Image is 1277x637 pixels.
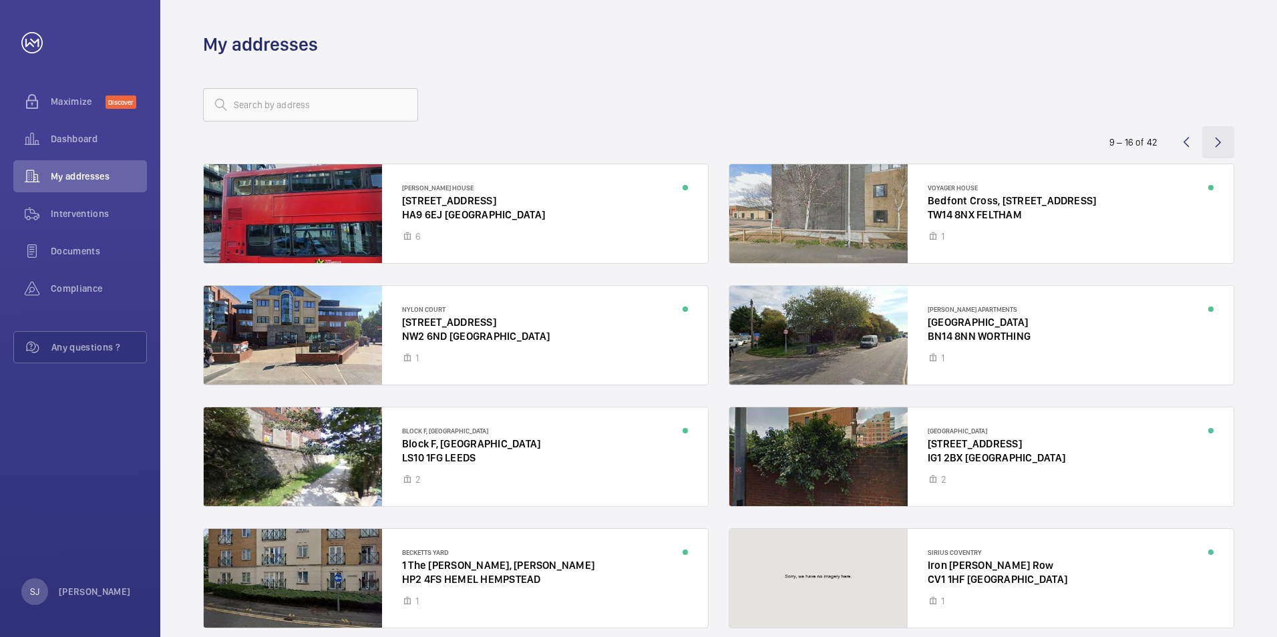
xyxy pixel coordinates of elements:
[51,244,147,258] span: Documents
[203,32,318,57] h1: My addresses
[51,341,146,354] span: Any questions ?
[51,207,147,220] span: Interventions
[203,88,418,122] input: Search by address
[51,170,147,183] span: My addresses
[51,95,106,108] span: Maximize
[51,282,147,295] span: Compliance
[1109,136,1157,149] div: 9 – 16 of 42
[30,585,39,598] p: SJ
[106,95,136,109] span: Discover
[59,585,131,598] p: [PERSON_NAME]
[51,132,147,146] span: Dashboard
